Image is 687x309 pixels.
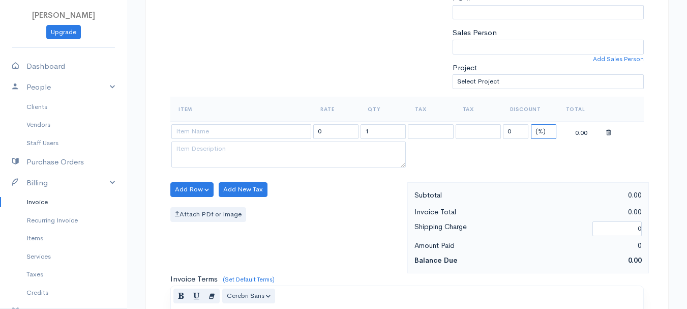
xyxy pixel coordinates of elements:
th: Tax [455,97,502,121]
div: 0.00 [559,125,604,138]
a: Upgrade [46,25,81,40]
a: Add Sales Person [593,54,644,64]
div: Subtotal [409,189,528,202]
a: (Set Default Terms) [223,275,275,284]
button: Add Row [170,182,214,197]
div: Amount Paid [409,239,528,252]
div: 0.00 [528,189,647,202]
button: Remove Font Style (CTRL+\) [204,289,220,303]
label: Project [453,62,477,74]
th: Item [170,97,312,121]
button: Font Family [222,289,275,303]
div: 0.00 [528,206,647,218]
strong: Balance Due [414,256,458,265]
th: Discount [502,97,558,121]
div: 0 [528,239,647,252]
th: Total [558,97,605,121]
button: Add New Tax [219,182,267,197]
input: Item Name [171,124,311,139]
span: [PERSON_NAME] [32,10,95,20]
span: 0.00 [628,256,642,265]
span: Cerebri Sans [227,291,264,300]
button: Bold (CTRL+B) [173,289,189,303]
div: Shipping Charge [409,220,588,237]
th: Rate [312,97,360,121]
label: Attach PDf or Image [170,207,246,222]
th: Tax [407,97,454,121]
button: Underline (CTRL+U) [189,289,204,303]
div: Invoice Total [409,206,528,218]
label: Sales Person [453,27,497,39]
th: Qty [360,97,407,121]
label: Invoice Terms [170,273,218,285]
